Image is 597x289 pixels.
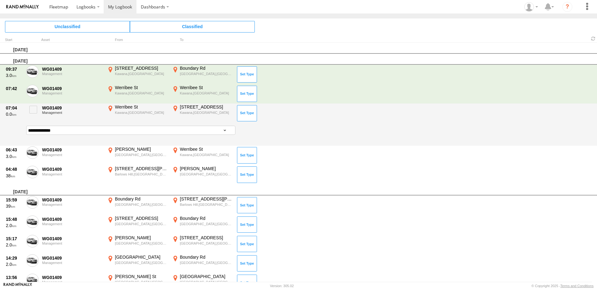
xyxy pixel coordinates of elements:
div: 06:43 [6,147,23,153]
div: WG01409 [42,275,103,280]
div: WG01409 [42,166,103,172]
div: Management [42,241,103,245]
div: 14:29 [6,255,23,261]
div: Craig Lipsey [522,2,540,12]
div: [GEOGRAPHIC_DATA],[GEOGRAPHIC_DATA] [180,261,233,265]
div: 07:04 [6,105,23,111]
div: Management [42,280,103,284]
label: Click to View Event Location [106,196,169,214]
button: Click to Set [237,86,257,102]
div: Kawana,[GEOGRAPHIC_DATA] [180,153,233,157]
label: Click to View Event Location [106,254,169,272]
a: Visit our Website [3,283,32,289]
div: Barlows Hill,[GEOGRAPHIC_DATA] [180,202,233,207]
div: [GEOGRAPHIC_DATA],[GEOGRAPHIC_DATA] [180,241,233,246]
div: 04:48 [6,166,23,172]
label: Click to View Event Location [171,196,234,214]
button: Click to Set [237,216,257,233]
div: Management [42,111,103,114]
div: Management [42,261,103,265]
label: Click to View Event Location [106,146,169,165]
div: [GEOGRAPHIC_DATA],[GEOGRAPHIC_DATA] [180,172,233,176]
button: Click to Set [237,197,257,213]
label: Click to View Event Location [171,85,234,103]
div: WG01409 [42,86,103,91]
div: WG01409 [42,236,103,241]
label: Click to View Event Location [171,65,234,84]
div: [STREET_ADDRESS] [180,235,233,241]
div: Boundary Rd [180,215,233,221]
div: 3.0 [6,73,23,78]
div: WG01409 [42,216,103,222]
div: 39 [6,203,23,209]
div: Management [42,222,103,226]
label: Click to View Event Location [106,235,169,253]
div: [GEOGRAPHIC_DATA],[GEOGRAPHIC_DATA] [115,241,168,246]
div: Boundary Rd [180,254,233,260]
div: Management [42,91,103,95]
div: 15:59 [6,197,23,203]
button: Click to Set [237,66,257,83]
div: To [171,38,234,42]
div: Kawana,[GEOGRAPHIC_DATA] [115,72,168,76]
span: Click to view Classified Trips [130,21,255,32]
div: [PERSON_NAME] [115,235,168,241]
img: rand-logo.svg [6,5,39,9]
div: © Copyright 2025 - [531,284,594,288]
div: [STREET_ADDRESS] [115,215,168,221]
div: 2.0 [6,223,23,228]
div: Asset [41,38,104,42]
div: WG01409 [42,66,103,72]
div: 0.0 [6,111,23,117]
div: Click to Sort [5,38,24,42]
div: Werribee St [115,104,168,110]
div: Boundary Rd [115,196,168,202]
button: Click to Set [237,105,257,121]
div: [GEOGRAPHIC_DATA] [180,274,233,279]
div: WG01409 [42,105,103,111]
div: From [106,38,169,42]
div: [GEOGRAPHIC_DATA],[GEOGRAPHIC_DATA] [115,222,168,226]
div: Management [42,172,103,176]
button: Click to Set [237,236,257,252]
div: [STREET_ADDRESS][PERSON_NAME] [180,196,233,202]
div: Management [42,72,103,76]
div: [PERSON_NAME] St [115,274,168,279]
div: Boundary Rd [180,65,233,71]
div: 15:48 [6,216,23,222]
div: Kawana,[GEOGRAPHIC_DATA] [115,91,168,95]
label: Click to View Event Location [106,65,169,84]
div: [PERSON_NAME] [180,166,233,171]
label: Click to View Event Location [106,104,169,122]
div: Kawana,[GEOGRAPHIC_DATA] [180,110,233,115]
div: [GEOGRAPHIC_DATA],[GEOGRAPHIC_DATA] [180,72,233,76]
div: WG01409 [42,197,103,203]
div: WG01409 [42,147,103,153]
div: 3.0 [6,154,23,159]
span: Refresh [590,36,597,42]
button: Click to Set [237,166,257,183]
div: [STREET_ADDRESS] [115,65,168,71]
div: 38 [6,173,23,179]
div: 15:17 [6,236,23,241]
span: Click to view Unclassified Trips [5,21,130,32]
label: Click to View Event Location [106,166,169,184]
label: Click to View Event Location [171,166,234,184]
div: [GEOGRAPHIC_DATA],[GEOGRAPHIC_DATA] [180,222,233,226]
div: 09:37 [6,66,23,72]
div: Management [42,203,103,206]
label: Click to View Event Location [171,254,234,272]
div: Management [42,153,103,157]
label: Click to View Event Location [171,104,234,122]
div: [STREET_ADDRESS][PERSON_NAME] [115,166,168,171]
div: 0.0 [6,281,23,286]
div: 07:42 [6,86,23,91]
div: [GEOGRAPHIC_DATA],[GEOGRAPHIC_DATA] [115,280,168,284]
div: [GEOGRAPHIC_DATA],[GEOGRAPHIC_DATA] [115,261,168,265]
div: Werribee St [180,85,233,90]
div: 13:56 [6,275,23,280]
div: [PERSON_NAME] [115,146,168,152]
i: ? [562,2,572,12]
div: Kawana,[GEOGRAPHIC_DATA] [180,91,233,95]
button: Click to Set [237,255,257,271]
